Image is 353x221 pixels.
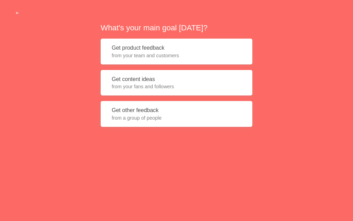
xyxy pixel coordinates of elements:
h2: What's your main goal [DATE]? [101,22,252,33]
span: from a group of people [112,114,241,121]
button: Get content ideasfrom your fans and followers [101,70,252,96]
button: Get other feedbackfrom a group of people [101,101,252,127]
button: Get product feedbackfrom your team and customers [101,39,252,64]
span: from your team and customers [112,52,241,59]
span: from your fans and followers [112,83,241,90]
